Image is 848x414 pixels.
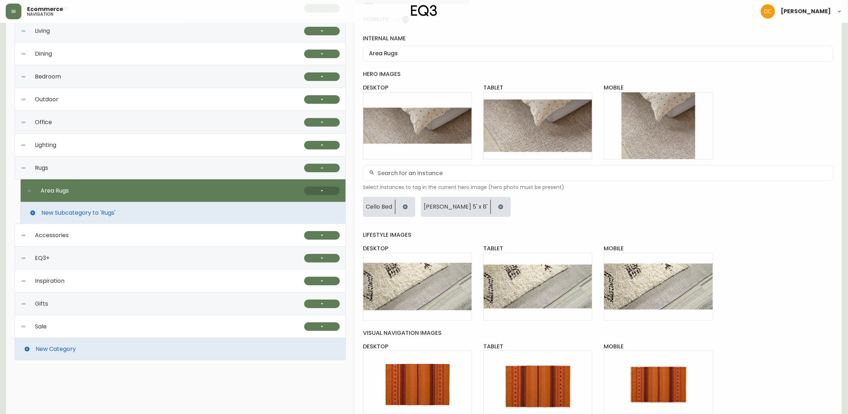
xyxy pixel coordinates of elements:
span: Lighting [35,142,56,148]
span: [PERSON_NAME] [781,9,831,14]
label: internal name [363,35,833,42]
span: EQ3+ [35,255,50,261]
h4: mobile [604,343,713,351]
h4: visual navigation images [363,329,833,337]
h4: hero images [363,70,833,78]
span: Cello Bed [366,204,392,210]
img: 7eb451d6983258353faa3212700b340b [761,4,775,19]
h4: desktop [363,245,472,252]
h4: desktop [363,343,472,351]
span: Outdoor [35,96,58,103]
span: Accessories [35,232,69,239]
img: logo [411,5,437,16]
h4: desktop [363,84,472,92]
h4: lifestyle images [363,231,833,239]
h4: tablet [483,245,592,252]
span: Sale [35,323,47,330]
span: Office [35,119,52,126]
h5: navigation [27,12,53,16]
span: Ecommerce [27,6,63,12]
span: New Subcategory to 'Rugs' [41,210,115,216]
span: Area Rugs [41,188,69,194]
h4: mobile [604,84,713,92]
span: Dining [35,51,52,57]
h4: tablet [483,343,592,351]
span: [PERSON_NAME] 5' x 8' [424,204,488,210]
span: Bedroom [35,73,61,80]
span: Living [35,28,50,34]
span: Rugs [35,165,48,171]
span: New Category [36,346,76,352]
input: Search for an instance [378,170,827,177]
span: Select instances to tag in the current hero image (hero photo must be present) [363,184,833,191]
h4: tablet [483,84,592,92]
h4: mobile [604,245,713,252]
span: Inspiration [35,278,64,284]
span: Gifts [35,301,48,307]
